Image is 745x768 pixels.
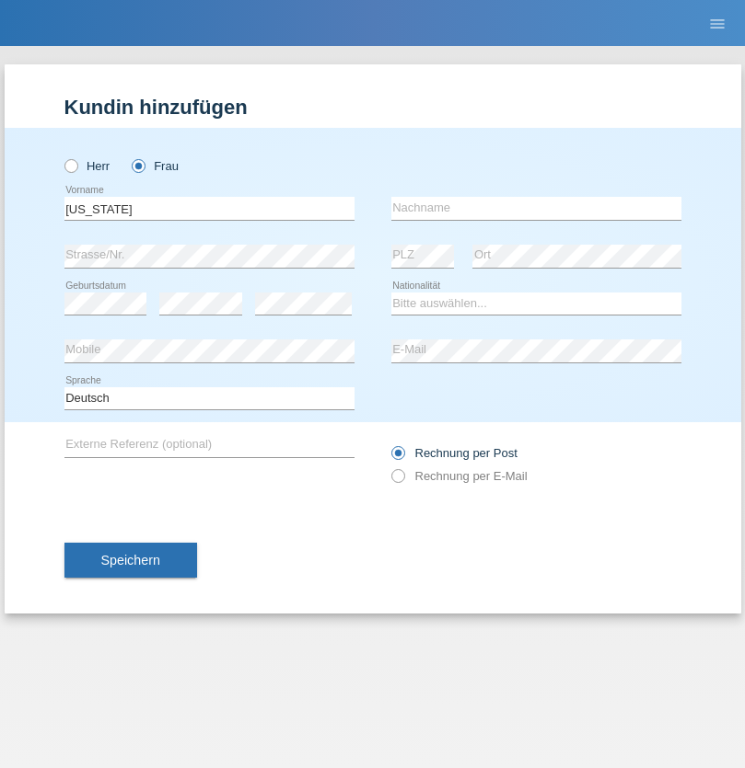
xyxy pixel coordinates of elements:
input: Rechnung per Post [391,446,403,469]
input: Frau [132,159,144,171]
label: Herr [64,159,111,173]
h1: Kundin hinzufügen [64,96,681,119]
button: Speichern [64,543,197,578]
a: menu [699,17,736,29]
label: Rechnung per Post [391,446,518,460]
label: Rechnung per E-Mail [391,469,528,483]
span: Speichern [101,553,160,567]
label: Frau [132,159,179,173]
input: Rechnung per E-Mail [391,469,403,492]
input: Herr [64,159,76,171]
i: menu [708,15,727,33]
